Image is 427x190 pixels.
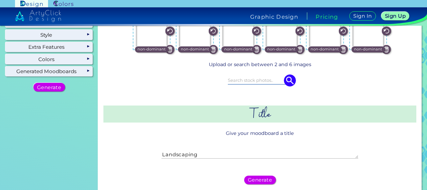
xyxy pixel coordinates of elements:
p: Give your moodboard a title [103,127,416,140]
h5: Generate [38,85,60,89]
p: non-dominant [224,46,253,52]
h2: Title [103,106,416,123]
div: Style [5,30,93,40]
img: ArtyClick Colors logo [53,1,73,7]
img: 8aca008c-6172-41ac-8f7f-593ccfc2a925 [136,15,167,47]
div: Colors [5,54,93,64]
p: Upload or search between 2 and 6 images [106,61,414,68]
p: non-dominant [181,46,209,52]
p: non-dominant [354,46,382,52]
h5: Sign In [354,14,371,18]
img: artyclick_design_logo_white_combined_path.svg [15,10,61,22]
input: Search stock photos.. [228,76,292,84]
img: acc70bc2-5e90-474b-97a9-c6238608b8f9 [266,15,297,47]
div: Generated Moodboards [5,66,93,76]
img: 5fa5c154-802c-47b0-892f-52dd9018d9f3 [353,15,384,47]
a: Sign Up [382,12,408,20]
a: Pricing [316,14,338,19]
a: Sign In [350,12,375,20]
img: icon search [284,74,296,86]
img: decf2a2e-648c-4415-90c1-033012442d77 [223,15,254,47]
h4: Graphic Design [250,14,298,19]
img: 30537c5f-185d-4e28-a8ae-e7586863a2f5 [179,15,210,47]
p: non-dominant [267,46,296,52]
p: non-dominant [311,46,339,52]
h5: Sign Up [386,14,405,18]
div: Extra Features [5,42,93,52]
h5: Generate [249,178,271,182]
p: non-dominant [137,46,166,52]
img: 79a8254f-1884-492c-b61f-813f70bfd04c [309,15,341,47]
